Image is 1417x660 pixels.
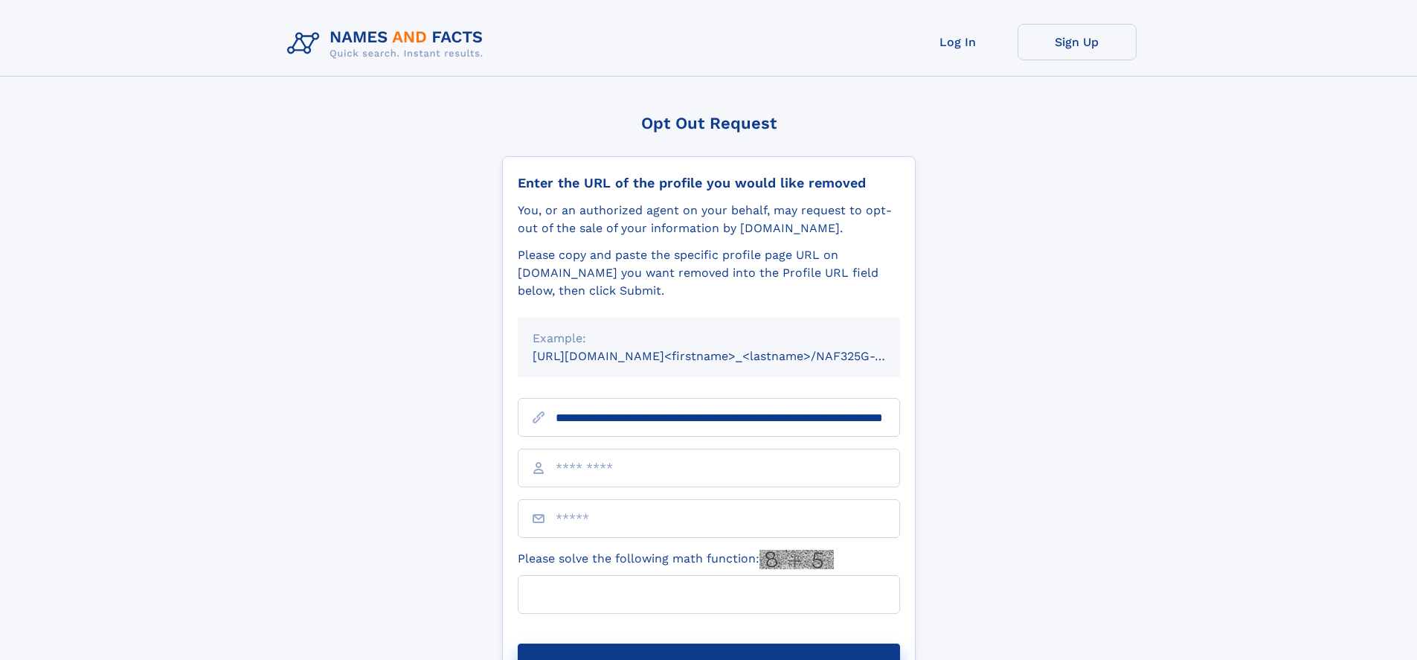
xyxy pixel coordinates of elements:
[533,349,928,363] small: [URL][DOMAIN_NAME]<firstname>_<lastname>/NAF325G-xxxxxxxx
[518,175,900,191] div: Enter the URL of the profile you would like removed
[281,24,495,64] img: Logo Names and Facts
[1018,24,1137,60] a: Sign Up
[899,24,1018,60] a: Log In
[518,246,900,300] div: Please copy and paste the specific profile page URL on [DOMAIN_NAME] you want removed into the Pr...
[502,114,916,132] div: Opt Out Request
[518,550,834,569] label: Please solve the following math function:
[533,330,885,347] div: Example:
[518,202,900,237] div: You, or an authorized agent on your behalf, may request to opt-out of the sale of your informatio...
